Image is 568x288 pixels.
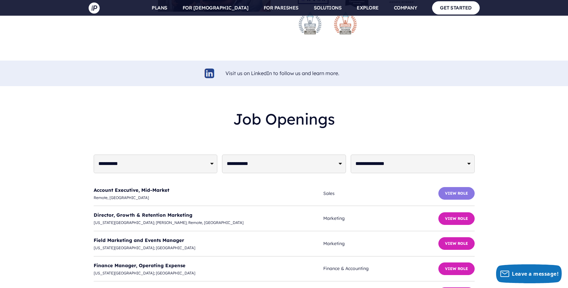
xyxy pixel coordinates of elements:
[323,265,438,273] span: Finance & Accounting
[297,10,323,36] img: stevie-silver
[438,187,475,200] button: View Role
[438,237,475,250] button: View Role
[94,105,475,133] h2: Job Openings
[204,68,215,79] img: linkedin-logo
[94,237,184,243] a: Field Marketing and Events Manager
[94,194,324,201] span: Remote, [GEOGRAPHIC_DATA]
[94,270,324,277] span: [US_STATE][GEOGRAPHIC_DATA]; [GEOGRAPHIC_DATA]
[94,187,169,193] a: Account Executive, Mid-Market
[94,212,192,218] a: Director, Growth & Retention Marketing
[225,70,339,76] a: Visit us on LinkedIn to follow us and learn more.
[323,190,438,197] span: Sales
[323,240,438,248] span: Marketing
[496,264,562,283] button: Leave a message!
[438,212,475,225] button: View Role
[512,270,559,277] span: Leave a message!
[94,219,324,226] span: [US_STATE][GEOGRAPHIC_DATA]; [PERSON_NAME]; Remote, [GEOGRAPHIC_DATA]
[333,10,358,36] img: stevie-bronze
[323,215,438,222] span: Marketing
[432,1,480,14] a: GET STARTED
[94,262,185,268] a: Finance Manager, Operating Expense
[438,262,475,275] button: View Role
[94,244,324,251] span: [US_STATE][GEOGRAPHIC_DATA]; [GEOGRAPHIC_DATA]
